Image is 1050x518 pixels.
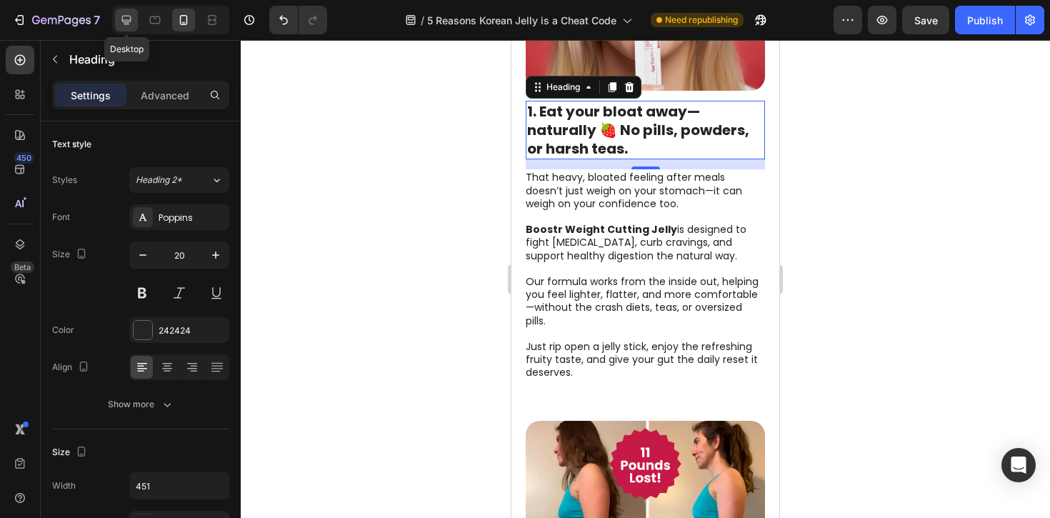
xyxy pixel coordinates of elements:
[14,152,34,164] div: 450
[94,11,100,29] p: 7
[136,174,182,186] span: Heading 2*
[52,443,90,462] div: Size
[52,211,70,224] div: Font
[955,6,1015,34] button: Publish
[108,397,174,412] div: Show more
[71,88,111,103] p: Settings
[511,40,779,518] iframe: Design area
[159,324,226,337] div: 242424
[967,13,1003,28] div: Publish
[11,262,34,273] div: Beta
[52,245,90,264] div: Size
[130,473,229,499] input: Auto
[914,14,938,26] span: Save
[1001,448,1036,482] div: Open Intercom Messenger
[52,392,229,417] button: Show more
[159,211,226,224] div: Poppins
[269,6,327,34] div: Undo/Redo
[427,13,616,28] span: 5 Reasons Korean Jelly is a Cheat Code
[52,324,74,337] div: Color
[52,174,77,186] div: Styles
[665,14,738,26] span: Need republishing
[6,6,106,34] button: 7
[69,51,224,68] p: Heading
[129,167,229,193] button: Heading 2*
[52,138,91,151] div: Text style
[902,6,949,34] button: Save
[52,479,76,492] div: Width
[421,13,424,28] span: /
[52,358,92,377] div: Align
[141,88,189,103] p: Advanced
